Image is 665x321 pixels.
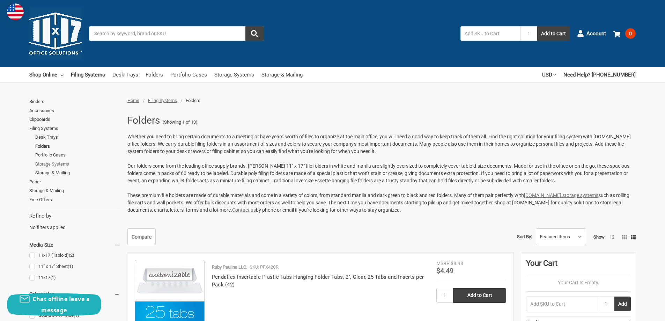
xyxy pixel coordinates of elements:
[163,119,198,126] span: (Showing 1 of 13)
[148,98,177,103] a: Filing Systems
[453,288,506,303] input: Add to Cart
[593,234,605,240] span: Show
[29,7,82,60] img: 11x17.com
[35,142,120,151] a: Folders
[32,295,90,314] span: Chat offline leave a message
[436,260,450,267] div: MSRP
[542,67,556,82] a: USD
[7,3,24,20] img: duty and tax information for United States
[7,293,101,316] button: Chat offline leave a message
[186,98,200,103] span: Folders
[127,111,160,130] h1: Folders
[537,26,570,41] button: Add to Cart
[614,297,631,311] button: Add
[35,133,120,142] a: Desk Trays
[451,261,463,266] span: $8.98
[127,192,636,214] p: These premium file holders are made of durable materials and come in a variety of colors, from st...
[127,228,156,245] a: Compare
[29,251,120,260] a: 11x17 (Tabloid)
[609,234,614,240] a: 12
[170,67,207,82] a: Portfolio Cases
[526,279,631,286] p: Your Cart Is Empty.
[68,264,73,269] span: (1)
[29,195,120,204] a: Free Offers
[29,67,64,82] a: Shop Online
[127,162,636,184] p: Our folders come from the leading office supply brands. [PERSON_NAME] 11" x 17" file folders in w...
[212,264,247,271] p: Ruby Paulina LLC.
[586,30,606,38] span: Account
[526,257,631,274] div: Your Cart
[29,177,120,187] a: Paper
[112,67,138,82] a: Desk Trays
[29,115,120,124] a: Clipboards
[613,24,636,43] a: 0
[89,26,264,41] input: Search by keyword, brand or SKU
[69,253,74,258] span: (2)
[29,106,120,115] a: Accessories
[524,192,598,198] a: [DOMAIN_NAME] storage systems
[29,124,120,133] a: Filing Systems
[29,97,120,106] a: Binders
[232,207,256,213] a: Contact us
[29,212,120,220] h5: Refine by
[29,262,120,271] a: 11" x 17" Sheet
[29,273,120,283] a: 11x17
[29,212,120,231] div: No filters applied
[460,26,520,41] input: Add SKU to Cart
[29,290,120,298] h5: Orientation
[29,241,120,249] h5: Media Size
[212,274,424,288] a: Pendaflex Insertable Plastic Tabs Hanging Folder Tabs, 2", Clear, 25 Tabs and Inserts per Pack (42)
[29,186,120,195] a: Storage & Mailing
[436,267,453,275] span: $4.49
[35,160,120,169] a: Storage Systems
[214,67,254,82] a: Storage Systems
[35,151,120,160] a: Portfolio Cases
[71,67,105,82] a: Filing Systems
[517,232,532,242] label: Sort By:
[35,168,120,177] a: Storage & Mailing
[250,264,279,271] p: SKU: PFX42CR
[146,67,163,82] a: Folders
[127,133,636,155] p: Whether you need to bring certain documents to a meeting or have years' worth of files to organiz...
[625,28,636,39] span: 0
[577,24,606,43] a: Account
[50,275,56,280] span: (1)
[563,67,636,82] a: Need Help? [PHONE_NUMBER]
[261,67,303,82] a: Storage & Mailing
[526,297,598,311] input: Add SKU to Cart
[127,98,139,103] a: Home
